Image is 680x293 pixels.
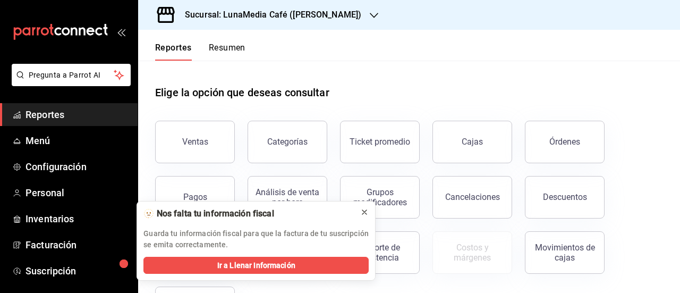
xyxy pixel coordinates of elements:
button: Grupos modificadores [340,176,420,219]
div: Grupos modificadores [347,187,413,207]
div: Pagos [183,192,207,202]
button: Pagos [155,176,235,219]
span: Reportes [25,107,129,122]
p: Guarda tu información fiscal para que la factura de tu suscripción se emita correctamente. [143,228,369,250]
div: Categorías [267,137,308,147]
button: Análisis de venta por hora [248,176,327,219]
div: Costos y márgenes [439,242,505,263]
span: Configuración [25,160,129,174]
span: Pregunta a Parrot AI [29,70,114,81]
a: Pregunta a Parrot AI [7,77,131,88]
button: Contrata inventarios para ver este reporte [432,231,512,274]
button: Resumen [209,43,245,61]
span: Facturación [25,238,129,252]
div: Movimientos de cajas [532,242,598,263]
button: Reporte de asistencia [340,231,420,274]
span: Menú [25,133,129,148]
button: Ir a Llenar Información [143,257,369,274]
div: Ticket promedio [350,137,410,147]
button: Descuentos [525,176,605,219]
button: Movimientos de cajas [525,231,605,274]
div: Cancelaciones [445,192,500,202]
div: Reporte de asistencia [347,242,413,263]
a: Cajas [432,121,512,163]
span: Personal [25,186,129,200]
button: Ticket promedio [340,121,420,163]
div: Ventas [182,137,208,147]
span: Inventarios [25,212,129,226]
div: Órdenes [549,137,580,147]
div: Análisis de venta por hora [254,187,320,207]
div: navigation tabs [155,43,245,61]
button: Órdenes [525,121,605,163]
div: Cajas [462,136,483,148]
span: Ir a Llenar Información [217,260,295,271]
div: 🫥 Nos falta tu información fiscal [143,208,352,220]
h1: Elige la opción que deseas consultar [155,85,329,101]
div: Descuentos [543,192,587,202]
button: Ventas [155,121,235,163]
h3: Sucursal: LunaMedia Café ([PERSON_NAME]) [176,9,361,21]
button: Cancelaciones [432,176,512,219]
button: Reportes [155,43,192,61]
span: Suscripción [25,264,129,278]
button: open_drawer_menu [117,28,125,36]
button: Categorías [248,121,327,163]
button: Pregunta a Parrot AI [12,64,131,86]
